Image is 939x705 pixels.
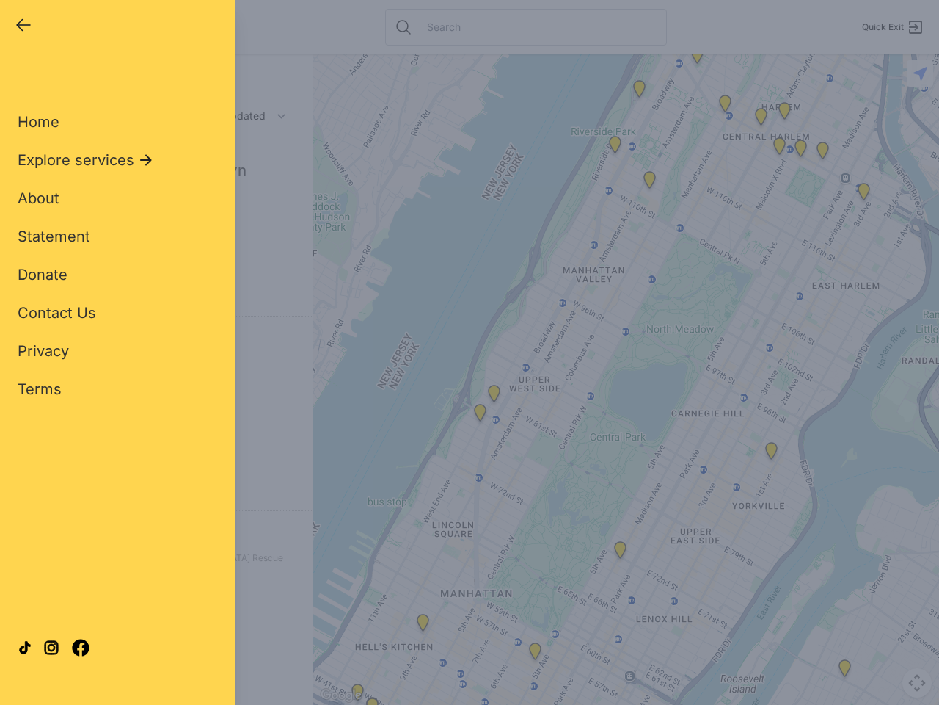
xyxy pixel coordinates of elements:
[18,342,69,360] span: Privacy
[18,228,90,245] span: Statement
[18,112,59,132] a: Home
[18,266,67,283] span: Donate
[18,189,59,207] span: About
[18,341,69,361] a: Privacy
[18,380,62,398] span: Terms
[18,188,59,209] a: About
[18,113,59,131] span: Home
[18,150,134,170] span: Explore services
[18,226,90,247] a: Statement
[18,303,96,323] a: Contact Us
[18,304,96,322] span: Contact Us
[18,150,155,170] button: Explore services
[18,264,67,285] a: Donate
[18,379,62,399] a: Terms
